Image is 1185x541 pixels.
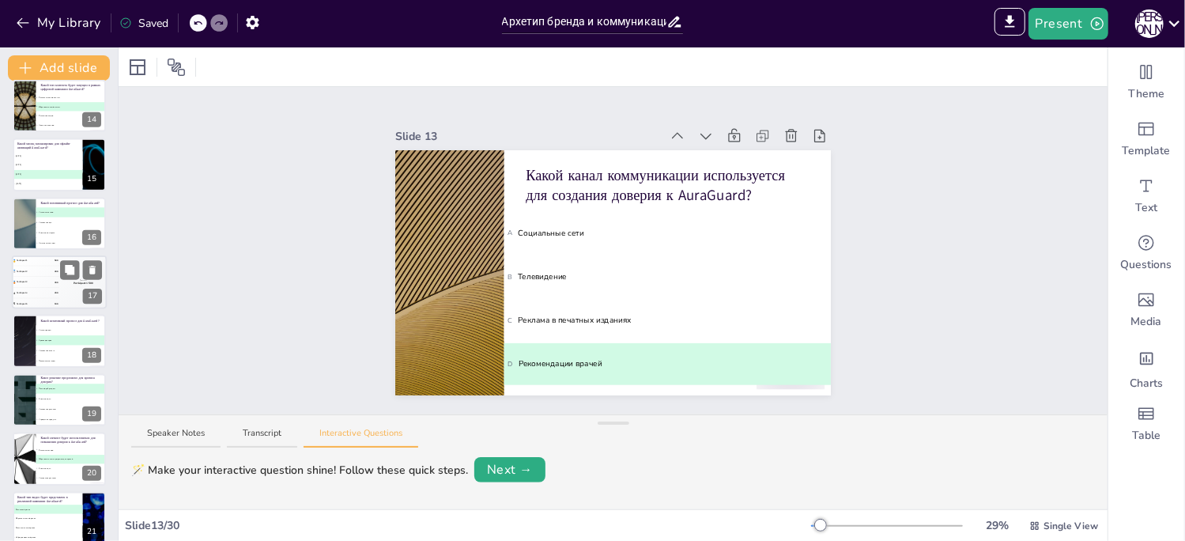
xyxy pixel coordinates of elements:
span: Кризис доверия [36,339,105,341]
button: Speaker Notes [131,427,221,448]
span: Увеличение рекламы [36,408,105,410]
span: Participant 3 [17,281,28,284]
span: Participant 2 [17,270,28,274]
span: Participant 1 [17,259,28,263]
span: D [36,124,37,127]
span: D [13,536,14,539]
span: [DATE] [13,155,82,157]
span: B [36,221,37,224]
p: Какой канал коммуникации используется для создания доверия к AuraGuard? [526,165,809,206]
span: Рекламные акции [36,449,105,452]
div: 🪄 Make your interactive question shine! Follow these quick steps. [131,462,468,479]
span: C [13,174,14,176]
p: Какой негативный прогноз для AuraGuard? [40,319,101,323]
div: 21 [82,524,101,539]
span: Новости компании [36,124,105,127]
div: Participant 1 [74,282,93,286]
div: 14 [13,80,106,132]
p: Какой тип видео будет представлен в рекламной кампании AuraGuard? [17,495,78,504]
span: A [36,449,37,452]
span: Образовательные программы для врачей [36,459,105,461]
p: Какой месяц запланирован для офлайн-активаций AuraGuard? [17,142,78,150]
div: 4 [13,291,16,295]
span: D [36,478,37,480]
button: Interactive Questions [304,427,418,448]
span: C [36,408,37,410]
span: [DATE] [13,165,82,167]
span: D [13,183,14,186]
span: C [36,468,37,471]
p: Какой элемент будет использоваться для повышения доверия к AuraGuard? [40,436,101,445]
div: Add images, graphics, shapes or video [1108,282,1184,339]
span: Participant 4 [17,292,28,295]
div: https://cdn.sendsteps.com/images/logo/sendsteps_logo_white.pnghttps://cdn.sendsteps.com/images/lo... [13,315,106,367]
span: A [36,329,37,331]
button: Present [1028,8,1108,40]
span: Снижение интереса [36,232,105,234]
span: A [508,228,512,238]
div: 16 [82,230,101,245]
span: D [36,418,37,421]
p: Какой тип контента будет запущен в рамках цифровой кампании AuraGuard? [40,83,101,92]
span: B [36,459,37,461]
span: Position [167,58,186,77]
span: Рекламные акции [36,115,105,117]
input: Insert title [502,10,667,33]
span: C [36,350,37,352]
div: 18 [82,348,101,363]
span: Снижение цен [36,468,105,471]
div: 5 [13,302,16,306]
span: Телевидение [508,270,827,282]
div: Add charts and graphs [1108,339,1184,395]
div: Add text boxes [1108,168,1184,225]
span: Theme [1128,86,1164,102]
span: D [36,359,37,361]
span: Table [1132,428,1160,444]
span: 200 [55,292,58,295]
span: Увеличение охвата [36,349,105,351]
span: A [36,388,37,390]
div: Get real-time input from your audience [1108,225,1184,282]
span: C [13,527,14,529]
div: 29 % [979,517,1017,534]
span: B [36,106,37,108]
span: B [36,398,37,400]
button: My Library [12,10,108,36]
button: Duplicate Slide [60,260,79,279]
span: bronze [13,281,16,285]
button: Transcript [227,427,297,448]
div: Slide 13 [395,128,660,145]
span: D [508,359,512,369]
div: Change the overall theme [1108,54,1184,111]
span: Полный ребрендинг [36,388,105,390]
span: A [13,509,14,511]
div: 14 [82,112,101,127]
span: 300 [55,281,58,284]
span: Увеличение рекламы [36,477,105,479]
div: 20 [13,433,106,485]
span: C [36,232,37,234]
button: Delete Slide [83,260,102,279]
span: Charts [1130,376,1163,392]
div: А [PERSON_NAME] [1135,9,1164,38]
span: Позитивные отзывы [36,359,105,361]
span: B [13,517,14,520]
span: Негативные отзывы [36,241,105,244]
button: А [PERSON_NAME] [1135,8,1164,40]
div: Slide 13 / 30 [125,517,811,534]
span: C [36,115,37,118]
div: Top scorer [74,279,93,282]
button: Next → [474,457,545,482]
button: Add slide [8,55,110,81]
span: A [13,155,14,157]
span: 500 [55,259,58,263]
span: B [13,165,14,167]
span: Образовательный контент [36,105,105,108]
span: Single View [1043,519,1098,533]
span: Успехи экспансии [36,211,105,214]
div: Saved [119,15,168,32]
span: Успехи продаж [36,329,105,331]
span: Participant 5 [17,303,28,306]
span: [DATE] [13,183,82,186]
span: Рекомендации врачей [508,358,827,370]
